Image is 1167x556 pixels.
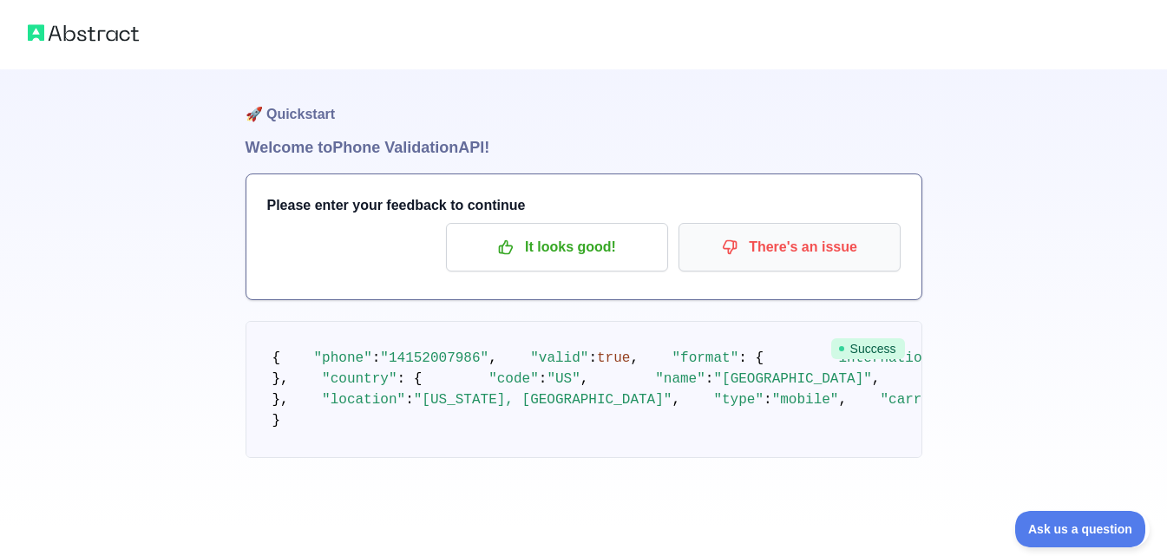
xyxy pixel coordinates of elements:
span: "14152007986" [380,350,488,366]
span: : [372,350,381,366]
p: There's an issue [692,232,888,262]
span: : [539,371,547,387]
span: , [672,392,680,408]
img: Abstract logo [28,21,139,45]
span: { [272,350,281,366]
h1: 🚀 Quickstart [246,69,922,135]
span: "[US_STATE], [GEOGRAPHIC_DATA]" [414,392,672,408]
button: It looks good! [446,223,668,271]
span: "name" [655,371,705,387]
span: , [488,350,497,366]
span: Success [831,338,905,359]
span: , [580,371,589,387]
span: "valid" [530,350,588,366]
button: There's an issue [679,223,901,271]
h1: Welcome to Phone Validation API! [246,135,922,160]
span: "type" [713,392,764,408]
span: "mobile" [772,392,839,408]
span: , [630,350,639,366]
p: It looks good! [459,232,655,262]
span: : [588,350,597,366]
span: "code" [488,371,539,387]
span: "country" [322,371,397,387]
span: , [872,371,881,387]
span: : [764,392,772,408]
span: , [838,392,847,408]
span: : { [738,350,764,366]
span: true [597,350,630,366]
span: "carrier" [880,392,954,408]
span: : [705,371,714,387]
span: : { [397,371,423,387]
span: "format" [672,350,738,366]
h3: Please enter your feedback to continue [267,195,901,216]
span: : [405,392,414,408]
span: "international" [830,350,955,366]
iframe: Toggle Customer Support [1015,511,1150,547]
span: "phone" [314,350,372,366]
span: "[GEOGRAPHIC_DATA]" [713,371,871,387]
span: "location" [322,392,405,408]
span: "US" [547,371,580,387]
